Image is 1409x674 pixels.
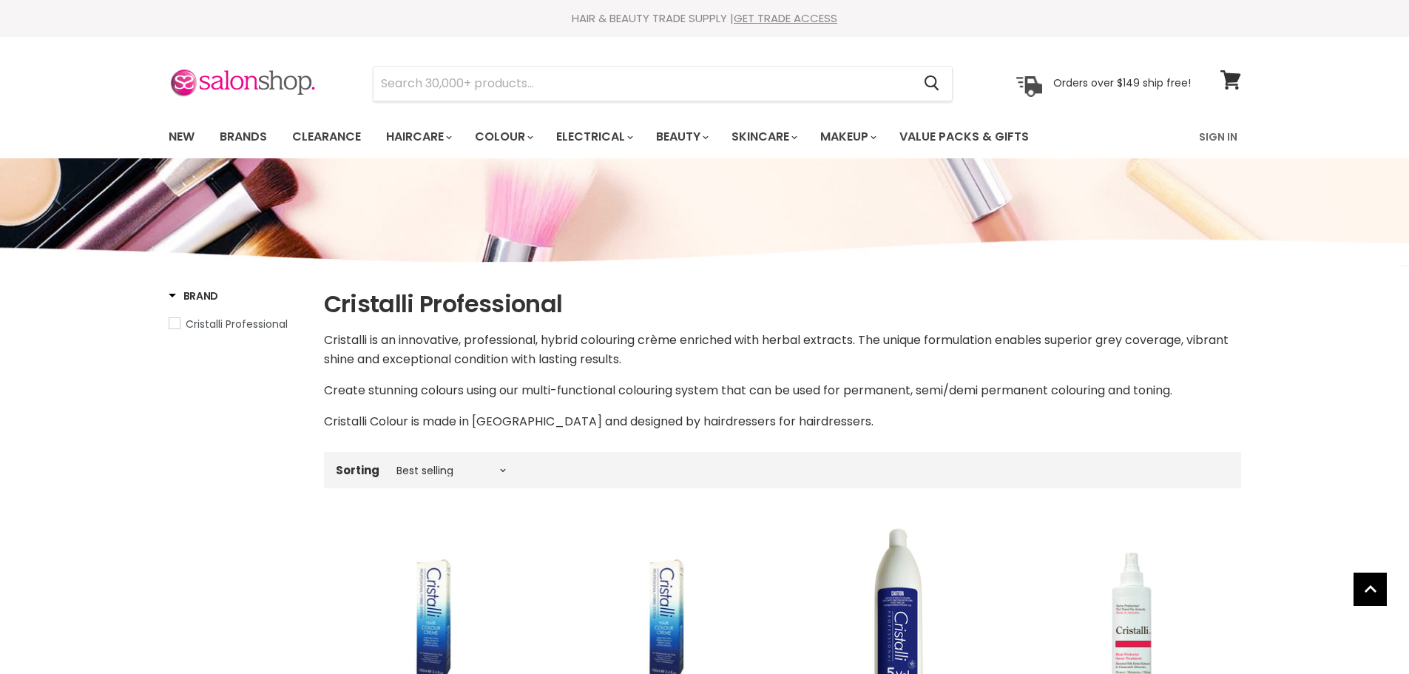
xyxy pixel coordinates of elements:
a: Electrical [545,121,642,152]
ul: Main menu [158,115,1115,158]
a: Colour [464,121,542,152]
span: Cristalli is an innovative, professional, hybrid colouring crème enriched with herbal extracts. ... [324,331,1229,368]
span: Cristalli Colour is made in [GEOGRAPHIC_DATA] and designed by hairdressers for hairdressers. [324,413,874,430]
input: Search [374,67,913,101]
p: Orders over $149 ship free! [1053,76,1191,90]
a: Clearance [281,121,372,152]
form: Product [373,66,953,101]
h1: Cristalli Professional [324,289,1241,320]
a: GET TRADE ACCESS [734,10,837,26]
span: Create stunning colours using our multi-functional colouring system that can be used for permanen... [324,382,1172,399]
a: Sign In [1190,121,1246,152]
a: New [158,121,206,152]
h3: Brand [169,289,219,303]
nav: Main [150,115,1260,158]
div: HAIR & BEAUTY TRADE SUPPLY | [150,11,1260,26]
a: Skincare [720,121,806,152]
a: Brands [209,121,278,152]
a: Makeup [809,121,885,152]
a: Value Packs & Gifts [888,121,1040,152]
button: Search [913,67,952,101]
a: Beauty [645,121,717,152]
label: Sorting [336,464,379,476]
a: Cristalli Professional [169,316,305,332]
span: Cristalli Professional [186,317,288,331]
a: Haircare [375,121,461,152]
